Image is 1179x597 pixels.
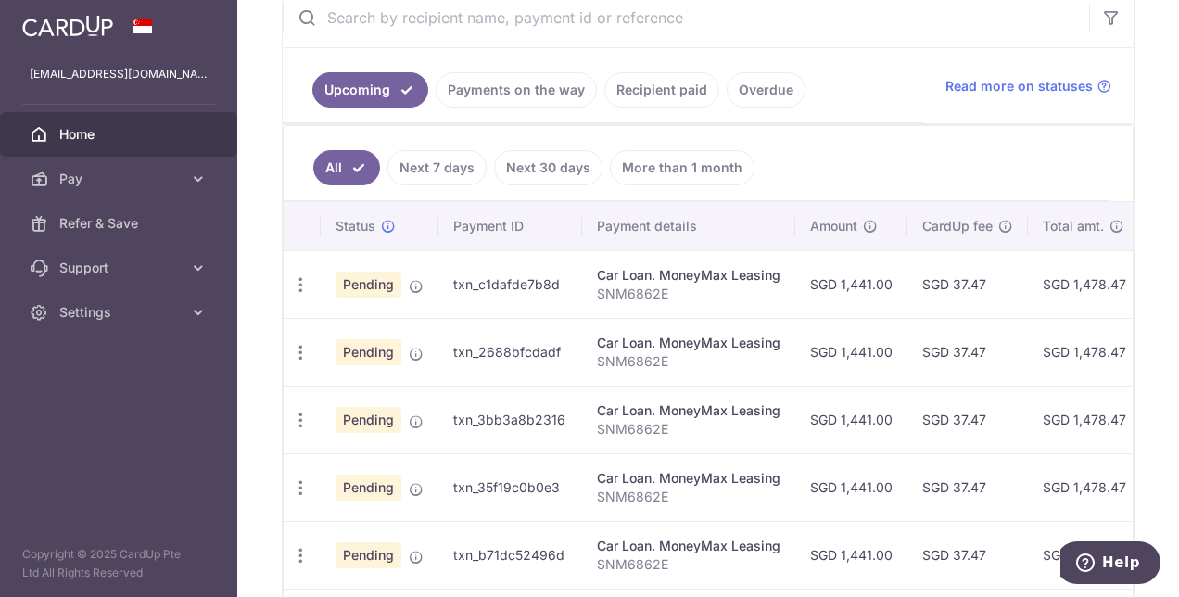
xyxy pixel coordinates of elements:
[597,420,780,438] p: SNM6862E
[438,318,582,386] td: txn_2688bfcdadf
[336,407,401,433] span: Pending
[22,15,113,37] img: CardUp
[59,303,182,322] span: Settings
[1028,318,1141,386] td: SGD 1,478.47
[907,521,1028,589] td: SGD 37.47
[597,334,780,352] div: Car Loan. MoneyMax Leasing
[597,285,780,303] p: SNM6862E
[438,202,582,250] th: Payment ID
[494,150,602,185] a: Next 30 days
[438,250,582,318] td: txn_c1dafde7b8d
[1028,453,1141,521] td: SGD 1,478.47
[597,352,780,371] p: SNM6862E
[597,537,780,555] div: Car Loan. MoneyMax Leasing
[597,555,780,574] p: SNM6862E
[727,72,805,108] a: Overdue
[1028,250,1141,318] td: SGD 1,478.47
[597,469,780,488] div: Car Loan. MoneyMax Leasing
[1043,217,1104,235] span: Total amt.
[59,214,182,233] span: Refer & Save
[30,65,208,83] p: [EMAIL_ADDRESS][DOMAIN_NAME]
[59,170,182,188] span: Pay
[582,202,795,250] th: Payment details
[907,386,1028,453] td: SGD 37.47
[436,72,597,108] a: Payments on the way
[59,259,182,277] span: Support
[597,488,780,506] p: SNM6862E
[810,217,857,235] span: Amount
[907,250,1028,318] td: SGD 37.47
[907,318,1028,386] td: SGD 37.47
[1028,386,1141,453] td: SGD 1,478.47
[336,542,401,568] span: Pending
[336,272,401,298] span: Pending
[795,453,907,521] td: SGD 1,441.00
[438,386,582,453] td: txn_3bb3a8b2316
[795,318,907,386] td: SGD 1,441.00
[597,266,780,285] div: Car Loan. MoneyMax Leasing
[387,150,487,185] a: Next 7 days
[922,217,993,235] span: CardUp fee
[438,521,582,589] td: txn_b71dc52496d
[907,453,1028,521] td: SGD 37.47
[1060,541,1160,588] iframe: Opens a widget where you can find more information
[336,217,375,235] span: Status
[795,386,907,453] td: SGD 1,441.00
[336,339,401,365] span: Pending
[597,401,780,420] div: Car Loan. MoneyMax Leasing
[312,72,428,108] a: Upcoming
[610,150,754,185] a: More than 1 month
[1028,521,1141,589] td: SGD 1,478.47
[795,250,907,318] td: SGD 1,441.00
[795,521,907,589] td: SGD 1,441.00
[604,72,719,108] a: Recipient paid
[336,475,401,501] span: Pending
[59,125,182,144] span: Home
[313,150,380,185] a: All
[945,77,1111,95] a: Read more on statuses
[438,453,582,521] td: txn_35f19c0b0e3
[945,77,1093,95] span: Read more on statuses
